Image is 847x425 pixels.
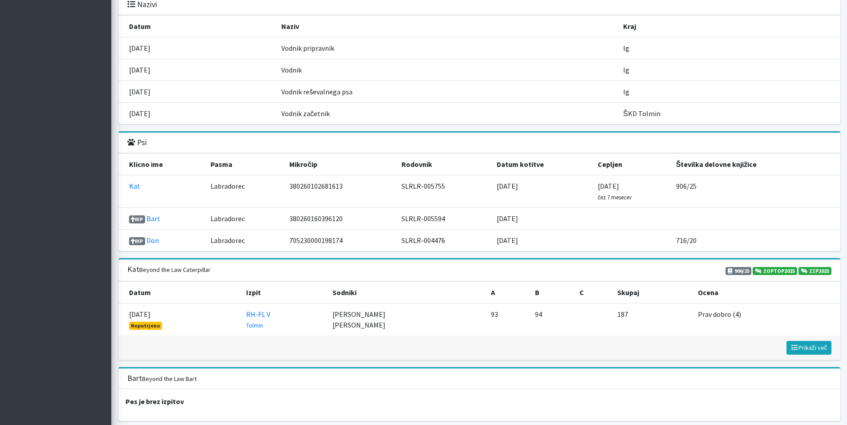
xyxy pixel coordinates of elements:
td: ŠKD Tolmin [618,103,840,125]
th: Naziv [276,16,618,37]
td: [DATE] [491,230,592,251]
h3: Bart [127,374,197,383]
span: RIP [129,215,146,223]
th: Mikročip [284,154,396,175]
small: Tolmin [246,322,263,329]
a: ZOPTOP2025 [753,267,797,275]
td: Labradorec [205,208,284,230]
th: Klicno ime [118,154,206,175]
td: Vodnik pripravnik [276,37,618,59]
td: 716/20 [671,230,840,251]
span: Nepotrjeno [129,322,162,330]
th: Kraj [618,16,840,37]
span: 906/25 [725,267,752,275]
td: 94 [530,304,574,336]
button: Prikaži več [786,341,831,355]
td: Vodnik začetnik [276,103,618,125]
th: Pasma [205,154,284,175]
td: 906/25 [671,175,840,208]
small: čez 7 mesecev [598,194,632,201]
th: Številka delovne knjižice [671,154,840,175]
td: Labradorec [205,230,284,251]
span: RIP [129,237,146,245]
td: SLRLR-004476 [396,230,491,251]
th: C [574,282,612,304]
td: Ig [618,37,840,59]
td: [DATE] [118,81,276,103]
small: Beyond the Law Caterpillar [139,266,211,274]
th: Izpit [241,282,327,304]
td: [DATE] [118,37,276,59]
td: Ig [618,59,840,81]
td: [PERSON_NAME] [PERSON_NAME] [327,304,486,336]
th: Datum [118,16,276,37]
a: Don [146,236,159,245]
small: Beyond the Law Bart [142,375,197,383]
td: SLRLR-005594 [396,208,491,230]
span: Prikaži več [790,344,827,352]
th: B [530,282,574,304]
th: Datum kotitve [491,154,592,175]
td: Vodnik reševalnega psa [276,81,618,103]
a: Bart [146,214,160,223]
td: 705230000198174 [284,230,396,251]
a: ZZP2025 [798,267,831,275]
th: Ocena [693,282,840,304]
th: Sodniki [327,282,486,304]
td: Labradorec [205,175,284,208]
a: Kat [129,182,140,190]
td: 93 [486,304,530,336]
td: 380260160396120 [284,208,396,230]
th: Skupaj [612,282,693,304]
td: Prav dobro (4) [693,304,840,336]
td: [DATE] [491,208,592,230]
td: [DATE] [118,304,241,336]
td: Ig [618,81,840,103]
th: Cepljen [592,154,671,175]
td: [DATE] [118,59,276,81]
th: A [486,282,530,304]
td: SLRLR-005755 [396,175,491,208]
h3: Kat [127,265,211,274]
td: [DATE] [592,175,671,208]
td: 187 [612,304,693,336]
th: Datum [118,282,241,304]
h3: Psi [127,138,147,147]
strong: Pes je brez izpitov [126,397,184,406]
th: Rodovnik [396,154,491,175]
td: 380260102681613 [284,175,396,208]
td: [DATE] [491,175,592,208]
a: RH-FL V Tolmin [246,310,270,329]
td: Vodnik [276,59,618,81]
td: [DATE] [118,103,276,125]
